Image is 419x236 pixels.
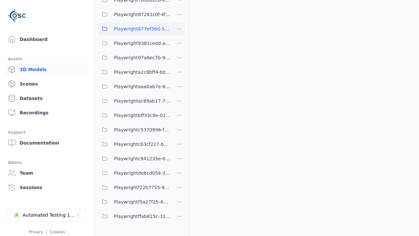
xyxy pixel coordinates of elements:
a: Privacy [29,230,43,234]
span: Playwrightf5a27f25-4b21-40df-860f-4385a207a8a6 [114,198,170,206]
a: Team [5,167,89,180]
a: Dashboard [5,33,89,46]
span: Playwright877ef36d-544b-4aa3-b5b5-859afc0cca29 [114,25,170,33]
span: Playwrightf22b7755-9f13-4c77-9466-1ba9964cd8f7 [114,184,170,191]
span: Playwright9381cedd-ae9d-42be-86c6-0f4f6557f782 [114,39,170,47]
span: Playwrightde6cd054-3529-4dff-b662-7b152dabda49 [114,169,170,177]
span: Playwrightaaa0ab7e-8b4b-4e11-b577-af0a429b69ce [114,83,170,90]
div: Support [8,128,86,136]
span: | [46,230,47,234]
img: Logo [8,7,26,25]
button: Playwrightc63cf227-b350-41d0-b87c-414ab19a80cd [98,138,170,151]
span: Playwrightc63cf227-b350-41d0-b87c-414ab19a80cd [114,140,170,148]
button: Playwright87281c0f-4f4a-4173-bef9-420ef006671d [98,8,170,21]
span: Playwrightac89ab17-7bbd-4282-bb63-b897c0b85846 [114,97,170,105]
a: 3D Models [5,63,89,76]
button: Playwrightc941235e-0b6c-43b1-9b5f-438aa732d279 [98,152,170,165]
button: Playwrightffab815c-3132-4ca9-9321-41b7911218bf [98,210,170,223]
button: Playwrightbff33c9e-02f1-4be8-8443-6e9f5334e6c0 [98,109,170,122]
button: Playwrightf5a27f25-4b21-40df-860f-4385a207a8a6 [98,195,170,208]
button: Playwright97a6ec7b-9dec-45d7-98ef-5e87a5181b08 [98,51,170,64]
a: Datasets [5,92,89,105]
a: Scenes [5,77,89,90]
button: Playwrightf22b7755-9f13-4c77-9466-1ba9964cd8f7 [98,181,170,194]
span: Playwrightc941235e-0b6c-43b1-9b5f-438aa732d279 [114,155,170,163]
button: Playwright9381cedd-ae9d-42be-86c6-0f4f6557f782 [98,37,170,50]
button: Playwrightac89ab17-7bbd-4282-bb63-b897c0b85846 [98,94,170,108]
a: Cookies [50,230,65,234]
button: Playwrightc5370996-fc8e-4363-a68c-af44e6d577c9 [98,123,170,136]
button: Playwright877ef36d-544b-4aa3-b5b5-859afc0cca29 [98,22,170,35]
a: Recordings [5,106,89,119]
span: Playwrightbff33c9e-02f1-4be8-8443-6e9f5334e6c0 [114,111,170,119]
button: Select a workspace [8,208,86,222]
button: Playwrightde6cd054-3529-4dff-b662-7b152dabda49 [98,167,170,180]
span: Playwrightc5370996-fc8e-4363-a68c-af44e6d577c9 [114,126,170,134]
span: Playwright87281c0f-4f4a-4173-bef9-420ef006671d [114,10,170,18]
span: Playwrighta2c8bff4-b0e8-4fa5-90bf-e604fce5bc4d [114,68,170,76]
button: Playwrightaaa0ab7e-8b4b-4e11-b577-af0a429b69ce [98,80,170,93]
span: Playwright97a6ec7b-9dec-45d7-98ef-5e87a5181b08 [114,54,170,62]
a: Sessions [5,181,89,194]
button: Playwrighta2c8bff4-b0e8-4fa5-90bf-e604fce5bc4d [98,66,170,79]
span: Playwrightffab815c-3132-4ca9-9321-41b7911218bf [114,212,170,220]
div: Admin [8,159,86,167]
div: Automated Testing 1 - Playwright [23,212,76,218]
a: Documentation [5,136,89,149]
div: Assets [8,55,86,63]
div: A [13,212,20,218]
